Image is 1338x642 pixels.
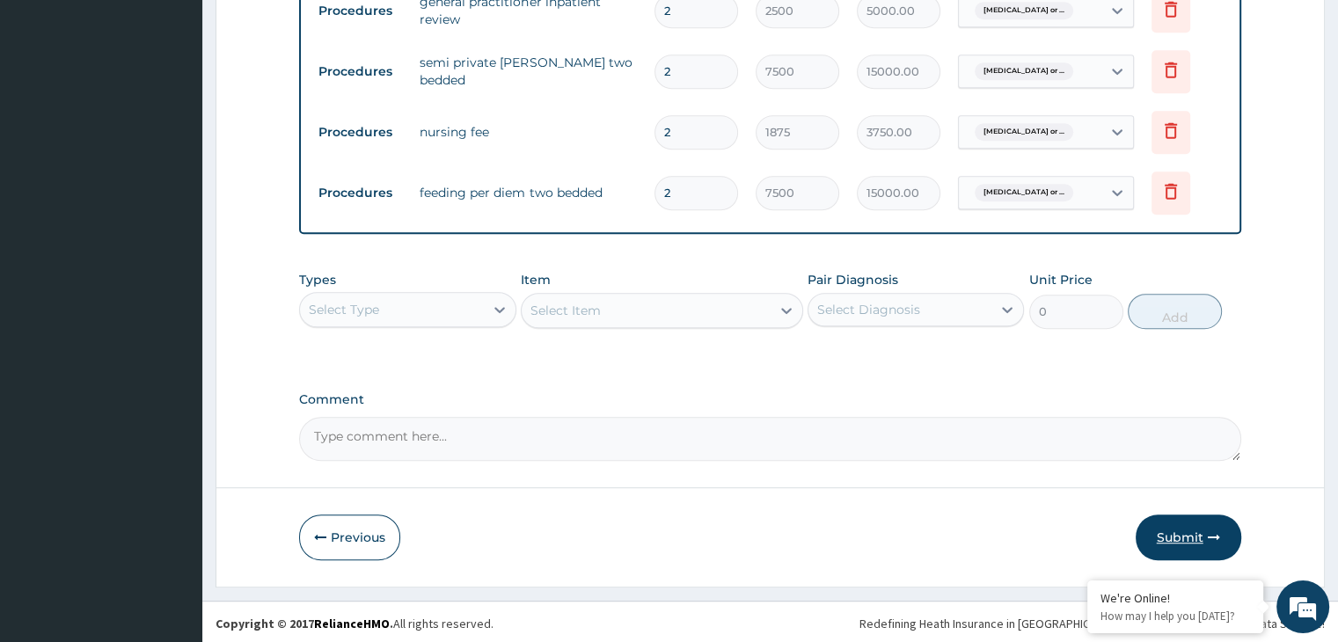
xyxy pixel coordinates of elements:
span: [MEDICAL_DATA] or ... [975,62,1073,80]
button: Submit [1136,514,1241,560]
a: RelianceHMO [314,616,390,631]
div: Minimize live chat window [289,9,331,51]
div: Chat with us now [91,98,296,121]
td: nursing fee [411,114,645,150]
label: Pair Diagnosis [808,271,898,288]
td: Procedures [310,177,411,209]
label: Types [299,273,336,288]
span: [MEDICAL_DATA] or ... [975,184,1073,201]
div: We're Online! [1100,590,1250,606]
p: How may I help you today? [1100,609,1250,624]
td: Procedures [310,55,411,88]
button: Add [1128,294,1222,329]
td: semi private [PERSON_NAME] two bedded [411,45,645,98]
label: Unit Price [1029,271,1093,288]
span: We're online! [102,203,243,381]
textarea: Type your message and hit 'Enter' [9,443,335,505]
button: Previous [299,514,400,560]
img: d_794563401_company_1708531726252_794563401 [33,88,71,132]
label: Comment [299,392,1240,407]
span: [MEDICAL_DATA] or ... [975,123,1073,141]
span: [MEDICAL_DATA] or ... [975,2,1073,19]
strong: Copyright © 2017 . [216,616,393,631]
td: Procedures [310,116,411,149]
div: Redefining Heath Insurance in [GEOGRAPHIC_DATA] using Telemedicine and Data Science! [859,615,1325,632]
div: Select Diagnosis [817,301,920,318]
td: feeding per diem two bedded [411,175,645,210]
label: Item [521,271,551,288]
div: Select Type [309,301,379,318]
